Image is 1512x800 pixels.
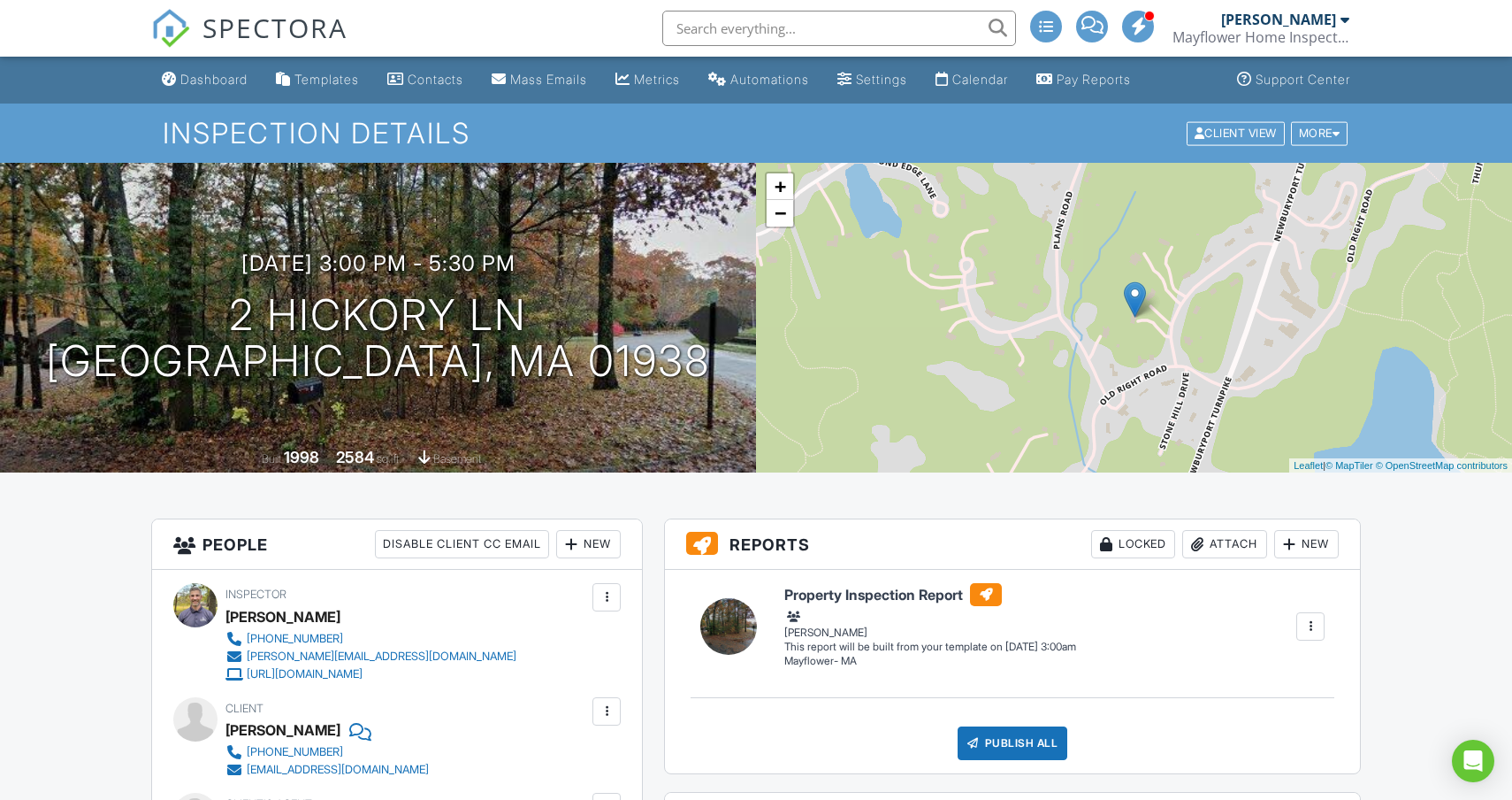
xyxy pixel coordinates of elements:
[1221,11,1336,28] div: [PERSON_NAME]
[163,118,1349,149] h1: Inspection Details
[1452,740,1494,782] div: Open Intercom Messenger
[1182,530,1267,558] div: Attach
[634,72,680,87] div: Metrics
[225,761,429,779] a: [EMAIL_ADDRESS][DOMAIN_NAME]
[510,72,587,87] div: Mass Emails
[830,64,914,96] a: Settings
[247,667,363,681] div: [URL][DOMAIN_NAME]
[247,745,343,759] div: [PHONE_NUMBER]
[952,72,1008,87] div: Calendar
[46,292,710,386] h1: 2 Hickory Ln [GEOGRAPHIC_DATA], MA 01938
[701,64,816,96] a: Automations (Advanced)
[247,650,516,664] div: [PERSON_NAME][EMAIL_ADDRESS][DOMAIN_NAME]
[380,64,470,96] a: Contacts
[1289,458,1512,473] div: |
[241,251,515,275] h3: [DATE] 3:00 pm - 5:30 pm
[377,452,401,465] span: sq. ft.
[408,72,463,87] div: Contacts
[180,72,248,87] div: Dashboard
[151,24,347,61] a: SPECTORA
[767,200,793,227] a: Zoom out
[294,72,359,87] div: Templates
[1029,64,1138,96] a: Pay Reports
[225,604,340,630] div: [PERSON_NAME]
[1172,28,1349,46] div: Mayflower Home Inspection
[225,717,340,743] div: [PERSON_NAME]
[262,452,281,465] span: Built
[225,665,516,683] a: [URL][DOMAIN_NAME]
[1294,460,1323,471] a: Leaflet
[284,448,319,466] div: 1998
[608,64,687,96] a: Metrics
[485,64,594,96] a: Mass Emails
[1376,460,1508,471] a: © OpenStreetMap contributors
[1230,64,1357,96] a: Support Center
[730,72,809,87] div: Automations
[784,654,1076,669] div: Mayflower- MA
[225,588,286,601] span: Inspector
[1185,126,1289,139] a: Client View
[856,72,907,87] div: Settings
[336,448,374,466] div: 2584
[225,743,429,761] a: [PHONE_NUMBER]
[556,530,621,558] div: New
[784,608,1076,640] div: [PERSON_NAME]
[1057,72,1131,87] div: Pay Reports
[662,11,1016,46] input: Search everything...
[269,64,366,96] a: Templates
[247,763,429,777] div: [EMAIL_ADDRESS][DOMAIN_NAME]
[152,519,642,570] h3: People
[225,630,516,648] a: [PHONE_NUMBER]
[1256,72,1350,87] div: Support Center
[928,64,1015,96] a: Calendar
[202,9,347,46] span: SPECTORA
[225,702,263,715] span: Client
[784,583,1076,606] h6: Property Inspection Report
[1091,530,1175,558] div: Locked
[1274,530,1339,558] div: New
[247,632,343,646] div: [PHONE_NUMBER]
[767,173,793,200] a: Zoom in
[225,648,516,665] a: [PERSON_NAME][EMAIL_ADDRESS][DOMAIN_NAME]
[784,640,1076,654] div: This report will be built from your template on [DATE] 3:00am
[665,519,1360,570] h3: Reports
[958,727,1068,760] div: Publish All
[1291,121,1348,145] div: More
[375,530,549,558] div: Disable Client CC Email
[155,64,255,96] a: Dashboard
[433,452,481,465] span: basement
[1325,460,1373,471] a: © MapTiler
[151,9,190,48] img: The Best Home Inspection Software - Spectora
[1187,121,1285,145] div: Client View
